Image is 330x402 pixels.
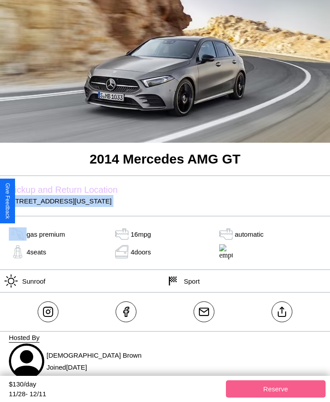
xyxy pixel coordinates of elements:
[226,380,326,398] button: Reserve
[217,227,235,241] img: gas
[131,246,151,258] p: 4 doors
[113,245,131,258] img: door
[235,228,264,240] p: automatic
[9,227,27,241] img: gas
[4,183,11,219] div: Give Feedback
[217,244,235,259] img: empty
[9,245,27,258] img: gas
[9,332,321,343] p: Hosted By
[18,275,46,287] p: Sunroof
[131,228,151,240] p: 16 mpg
[27,246,46,258] p: 4 seats
[9,390,221,398] div: 11 / 28 - 12 / 11
[27,228,65,240] p: gas premium
[179,275,200,287] p: Sport
[47,349,142,361] p: [DEMOGRAPHIC_DATA] Brown
[9,195,321,207] p: [STREET_ADDRESS][US_STATE]
[113,227,131,241] img: tank
[47,361,142,373] p: Joined [DATE]
[9,380,221,390] div: $ 130 /day
[9,185,321,195] label: Pickup and Return Location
